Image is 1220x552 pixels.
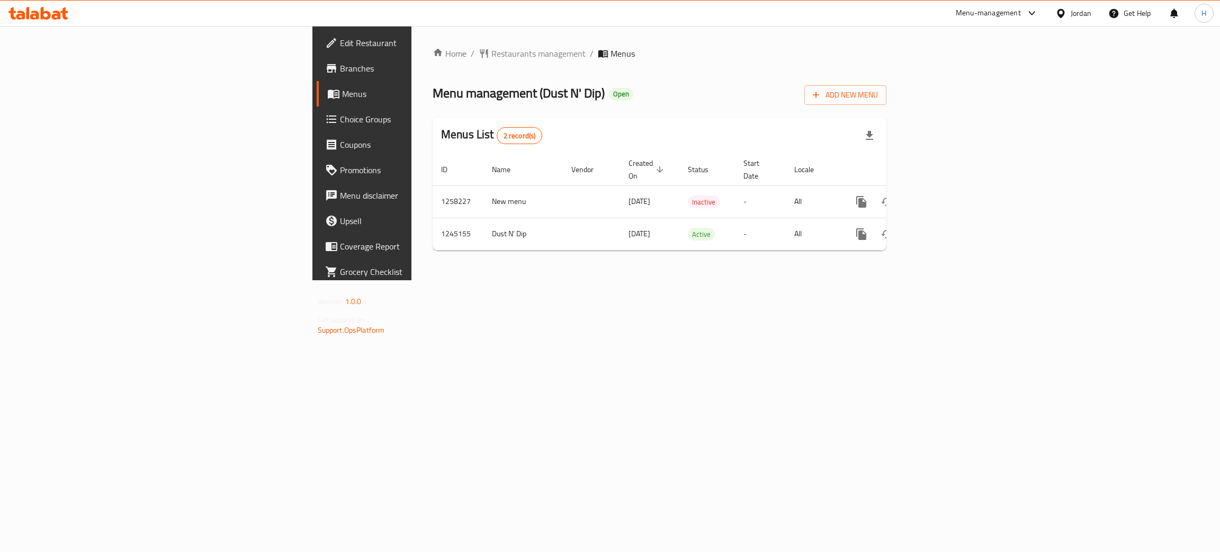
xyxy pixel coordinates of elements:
span: Restaurants management [491,47,586,60]
a: Restaurants management [479,47,586,60]
span: Menus [611,47,635,60]
a: Menus [317,81,516,106]
div: Inactive [688,195,720,208]
a: Coverage Report [317,234,516,259]
a: Grocery Checklist [317,259,516,284]
span: Branches [340,62,508,75]
span: Active [688,228,715,241]
span: Get support on: [318,313,366,326]
span: Vendor [571,163,607,176]
span: Locale [794,163,828,176]
span: Menu disclaimer [340,189,508,202]
td: - [735,185,786,218]
td: - [735,218,786,250]
a: Edit Restaurant [317,30,516,56]
div: Menu-management [956,7,1021,20]
span: 1.0.0 [345,295,362,308]
nav: breadcrumb [433,47,886,60]
button: Change Status [874,221,900,247]
td: All [786,185,840,218]
span: Promotions [340,164,508,176]
span: Open [609,90,633,99]
span: Upsell [340,215,508,227]
span: Created On [629,157,667,182]
span: Name [492,163,524,176]
span: Inactive [688,196,720,208]
a: Upsell [317,208,516,234]
table: enhanced table [433,154,959,251]
span: Add New Menu [813,88,878,102]
a: Menu disclaimer [317,183,516,208]
button: more [849,189,874,215]
a: Coupons [317,132,516,157]
div: Export file [857,123,882,148]
button: Change Status [874,189,900,215]
span: [DATE] [629,227,650,241]
div: Total records count [497,127,543,144]
a: Branches [317,56,516,81]
span: Menus [342,87,508,100]
span: Start Date [743,157,773,182]
td: All [786,218,840,250]
span: Choice Groups [340,113,508,126]
span: H [1201,7,1206,19]
div: Jordan [1071,7,1091,19]
span: Coupons [340,138,508,151]
span: Status [688,163,722,176]
span: Menu management ( Dust N' Dip ) [433,81,605,105]
span: 2 record(s) [497,131,542,141]
div: Open [609,88,633,101]
li: / [590,47,594,60]
a: Support.OpsPlatform [318,323,385,337]
h2: Menus List [441,127,542,144]
span: Edit Restaurant [340,37,508,49]
th: Actions [840,154,959,186]
td: Dust N' Dip [483,218,563,250]
span: Version: [318,295,344,308]
a: Promotions [317,157,516,183]
td: New menu [483,185,563,218]
span: Grocery Checklist [340,265,508,278]
span: ID [441,163,461,176]
button: Add New Menu [804,85,886,105]
span: Coverage Report [340,240,508,253]
button: more [849,221,874,247]
a: Choice Groups [317,106,516,132]
span: [DATE] [629,194,650,208]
